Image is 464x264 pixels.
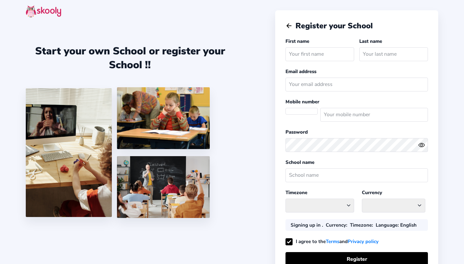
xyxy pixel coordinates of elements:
[326,222,347,228] div: :
[291,222,323,228] div: Signing up in .
[418,142,425,148] ion-icon: eye outline
[359,38,382,44] label: Last name
[285,47,354,61] input: Your first name
[285,38,309,44] label: First name
[117,156,210,218] img: 5.png
[295,21,373,31] span: Register your School
[320,108,428,122] input: Your mobile number
[285,129,308,135] label: Password
[26,88,112,217] img: 1.jpg
[285,78,428,91] input: Your email address
[285,159,314,165] label: School name
[285,189,307,196] label: Timezone
[285,238,379,245] label: I agree to the and
[359,47,428,61] input: Your last name
[26,44,234,72] div: Start your own School or register your School !!
[285,99,319,105] label: Mobile number
[362,189,382,196] label: Currency
[26,5,61,18] img: skooly-logo.png
[376,222,417,228] div: : English
[117,87,210,149] img: 4.png
[348,238,379,246] a: Privacy policy
[418,142,428,148] button: eye outlineeye off outline
[350,222,372,228] b: Timezone
[326,238,339,246] a: Terms
[285,68,316,75] label: Email address
[376,222,398,228] b: Language
[285,22,293,29] button: arrow back outline
[326,222,346,228] b: Currency
[285,168,428,182] input: School name
[350,222,373,228] div: :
